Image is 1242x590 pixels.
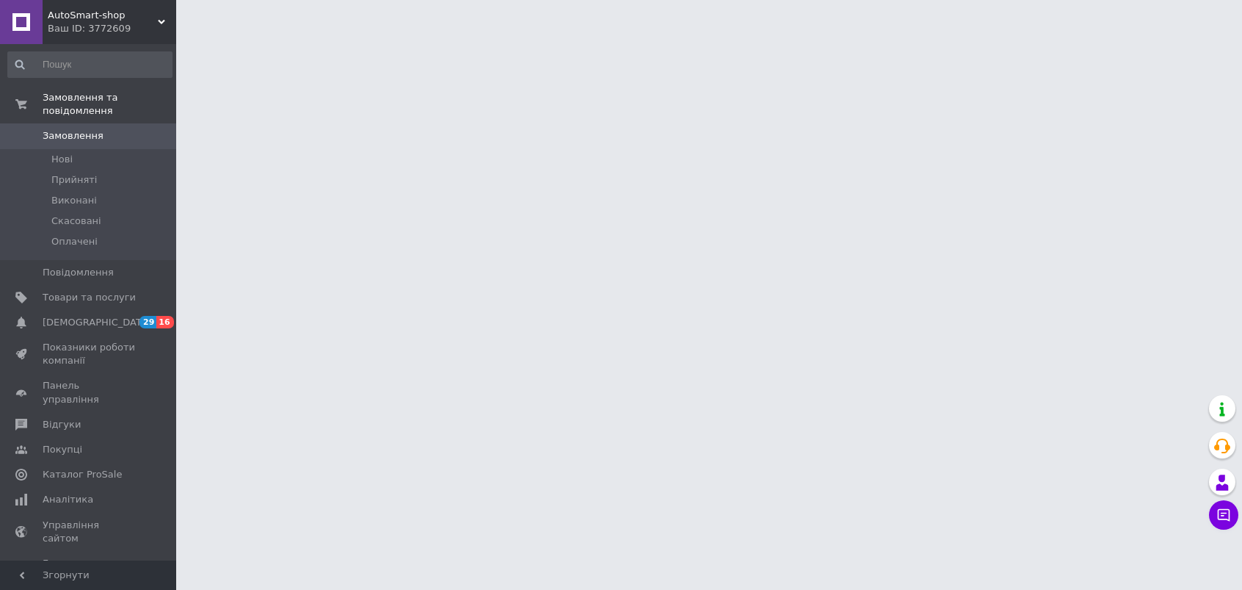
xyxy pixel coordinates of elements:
span: Показники роботи компанії [43,341,136,367]
span: Повідомлення [43,266,114,279]
span: 29 [139,316,156,328]
span: [DEMOGRAPHIC_DATA] [43,316,151,329]
span: Товари та послуги [43,291,136,304]
span: Виконані [51,194,97,207]
span: Аналітика [43,493,93,506]
span: Панель управління [43,379,136,406]
span: Покупці [43,443,82,456]
span: Гаманець компанії [43,557,136,583]
span: 16 [156,316,173,328]
span: Прийняті [51,173,97,187]
span: Замовлення та повідомлення [43,91,176,118]
span: Замовлення [43,129,103,143]
span: Відгуки [43,418,81,431]
span: AutoSmart-shop [48,9,158,22]
span: Нові [51,153,73,166]
div: Ваш ID: 3772609 [48,22,176,35]
span: Управління сайтом [43,519,136,545]
input: Пошук [7,51,172,78]
span: Скасовані [51,215,101,228]
span: Оплачені [51,235,98,248]
span: Каталог ProSale [43,468,122,481]
button: Чат з покупцем [1209,500,1238,530]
